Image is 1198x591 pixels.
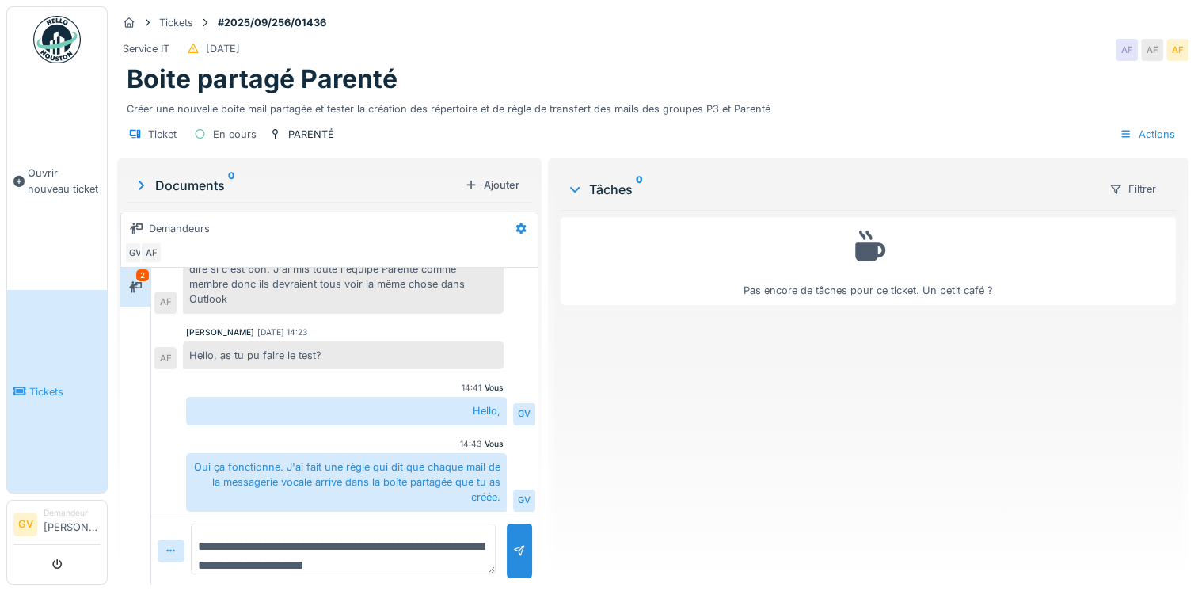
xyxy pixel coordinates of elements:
[136,269,149,281] div: 2
[159,15,193,30] div: Tickets
[33,16,81,63] img: Badge_color-CXgf-gQk.svg
[154,347,177,369] div: AF
[513,490,535,512] div: GV
[288,127,334,142] div: PARENTÉ
[29,384,101,399] span: Tickets
[183,341,504,369] div: Hello, as tu pu faire le test?
[213,127,257,142] div: En cours
[460,438,481,450] div: 14:43
[148,127,177,142] div: Ticket
[257,326,307,338] div: [DATE] 14:23
[636,180,643,199] sup: 0
[13,507,101,545] a: GV Demandeur[PERSON_NAME]
[458,174,526,196] div: Ajouter
[462,382,481,394] div: 14:41
[123,41,169,56] div: Service IT
[1141,39,1163,61] div: AF
[149,221,210,236] div: Demandeurs
[571,224,1166,298] div: Pas encore de tâches pour ce ticket. Un petit café ?
[13,513,37,536] li: GV
[44,507,101,541] li: [PERSON_NAME]
[485,438,504,450] div: Vous
[7,72,107,290] a: Ouvrir nouveau ticket
[186,453,507,512] div: Oui ça fonctionne. J'ai fait une règle qui dit que chaque mail de la messagerie vocale arrive dan...
[186,397,507,425] div: Hello,
[124,242,146,264] div: GV
[133,176,458,195] div: Documents
[127,95,1179,116] div: Créer une nouvelle boite mail partagée et tester la création des répertoire et de règle de transf...
[485,382,504,394] div: Vous
[211,15,333,30] strong: #2025/09/256/01436
[154,292,177,314] div: AF
[1166,39,1188,61] div: AF
[140,242,162,264] div: AF
[186,326,254,338] div: [PERSON_NAME]
[7,290,107,493] a: Tickets
[127,64,397,94] h1: Boite partagé Parenté
[567,180,1096,199] div: Tâches
[1102,177,1163,200] div: Filtrer
[228,176,235,195] sup: 0
[1116,39,1138,61] div: AF
[206,41,240,56] div: [DATE]
[1112,123,1182,146] div: Actions
[513,403,535,425] div: GV
[28,166,101,196] span: Ouvrir nouveau ticket
[44,507,101,519] div: Demandeur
